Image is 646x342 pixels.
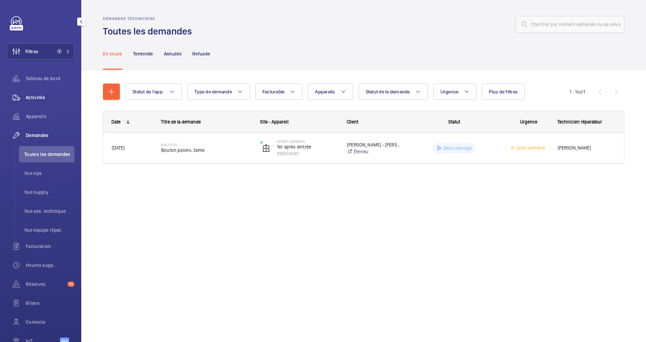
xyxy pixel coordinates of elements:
[557,119,602,124] span: Technicien réparateur
[262,89,285,94] span: Facturable
[164,50,181,57] p: Annulée
[26,113,74,120] span: Appareils
[277,143,338,150] p: 1er après lentrée
[57,49,62,54] span: 1
[347,148,400,155] a: Étendu
[133,50,153,57] p: Terminée
[347,141,400,148] p: [PERSON_NAME] - [PERSON_NAME]
[111,119,121,124] div: Date
[515,16,624,33] input: Chercher par numéro demande ou de devis
[161,143,252,147] h2: R25-07770
[26,300,74,306] span: Bilans
[26,94,74,101] span: Activités
[558,144,615,152] span: [PERSON_NAME]
[359,84,428,100] button: Statut de la demande
[444,145,472,152] p: Devis envoyé
[132,89,164,94] span: Statut de l'app.
[24,227,74,233] span: Vue équipe répar.
[260,119,288,124] span: Site - Appareil
[262,144,270,152] img: elevator.svg
[520,119,537,124] span: Urgence
[308,84,353,100] button: Appareils
[161,147,252,154] span: Bouton paliers 3eme
[103,16,196,21] h2: Demandes techniciens
[277,150,338,157] p: 89803640
[277,139,338,143] p: [STREET_ADDRESS]
[24,170,74,177] span: Vue ops
[26,319,74,325] span: Contacts
[26,132,74,139] span: Demandes
[440,89,459,94] span: Urgence
[67,281,74,287] span: 75
[192,50,210,57] p: Refusée
[347,119,358,124] span: Client
[366,89,410,94] span: Statut de la demande
[24,151,74,158] span: Toutes les demandes
[25,48,38,55] span: Filtres
[24,189,74,196] span: Vue supply
[7,43,74,60] button: Filtres1
[482,84,525,100] button: Plus de filtres
[103,50,122,57] p: En cours
[515,145,545,151] span: Cette semaine
[24,208,74,214] span: Vue ass. technique
[103,25,196,38] h1: Toutes les demandes
[187,84,250,100] button: Type de demande
[194,89,232,94] span: Type de demande
[161,119,201,124] span: Titre de la demande
[26,281,65,288] span: Réserves
[577,89,583,94] span: sur
[26,243,74,250] span: Facturation
[569,89,585,94] span: 1 - 1 1
[26,262,74,269] span: Heures supp.
[255,84,303,100] button: Facturable
[26,75,74,82] span: Tableau de bord
[125,84,182,100] button: Statut de l'app.
[433,84,477,100] button: Urgence
[315,89,335,94] span: Appareils
[489,89,518,94] span: Plus de filtres
[448,119,460,124] span: Statut
[112,145,125,151] span: [DATE]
